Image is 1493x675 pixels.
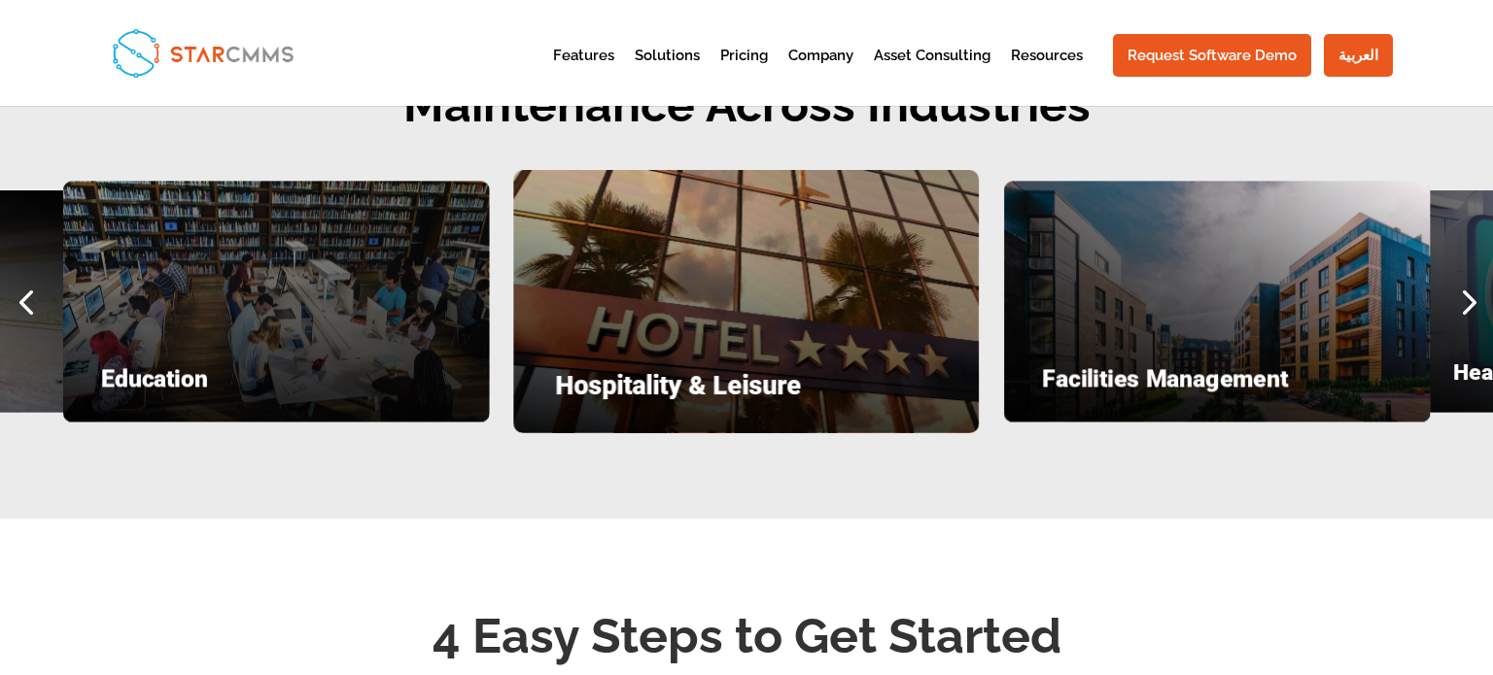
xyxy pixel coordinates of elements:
[1172,465,1493,675] iframe: Chat Widget
[1011,49,1083,96] a: Resources
[63,182,489,422] div: 5 / 7
[1004,182,1430,422] div: 7 / 7
[635,49,700,96] a: Solutions
[720,49,768,96] a: Pricing
[514,170,980,432] div: 6 / 7
[1113,34,1311,77] a: Request Software Demo
[104,20,301,84] img: StarCMMS
[788,49,853,96] a: Company
[874,49,990,96] a: Asset Consulting
[1042,366,1392,399] h4: Facilities Management
[1441,276,1493,327] div: Next slide
[556,373,938,409] h4: Hospitality & Leisure
[101,366,451,399] h4: Education
[553,49,614,96] a: Features
[1324,34,1393,77] a: العربية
